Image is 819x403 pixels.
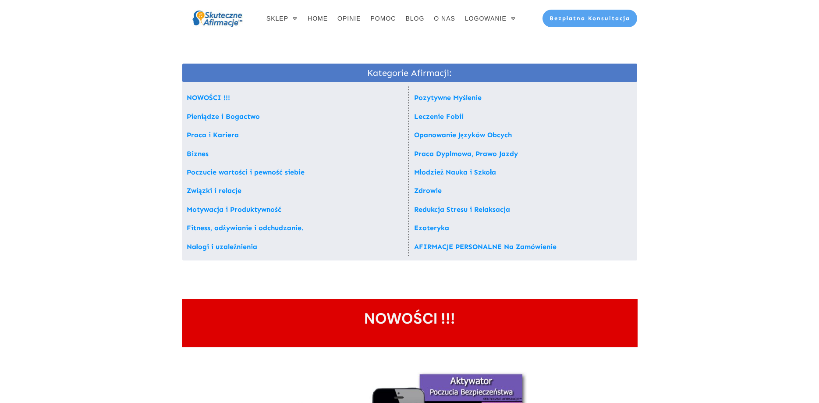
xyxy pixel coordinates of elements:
[187,93,230,102] a: NOWOŚCI !!!
[371,12,396,25] a: POMOC
[414,150,518,158] a: Praca Dyplmowa, Prawo Jazdy
[187,168,305,176] a: Poczucie wartości i pewność siebie
[187,112,260,121] a: Pieniądze i Bogactwo
[187,243,258,251] a: Nałogi i uzależnienia
[414,205,510,214] a: Redukcja Stresu i Relaksacja
[405,12,424,25] a: BLOG
[266,12,298,25] a: SKLEP
[187,131,239,139] a: Praca i Kariera
[187,224,303,232] a: Fitness, odżywianie i odchudzanie.
[414,168,496,176] a: Młodzież Nauka i Szkoła
[434,12,455,25] a: O NAS
[337,12,361,25] a: OPINIE
[308,12,328,25] a: HOME
[364,309,455,328] font: NOWOŚCI !!!
[465,12,516,25] a: LOGOWANIE
[550,15,631,21] span: Bezpłatna Konsultacja
[182,64,637,82] span: Kategorie Afirmacji:
[414,224,449,232] a: Ezoteryka
[414,131,512,139] a: Opanowanie Języków Obcych
[414,243,557,251] a: AFIRMACJE PERSONALNE Na Zamówienie
[542,10,638,27] a: Bezpłatna Konsultacja
[266,12,288,25] span: SKLEP
[414,93,482,102] a: Pozytywne Myślenie
[465,12,507,25] span: LOGOWANIE
[187,205,281,214] a: Motywacja i Produktywność
[414,186,442,195] a: Zdrowie
[414,112,464,121] a: Leczenie Fobii
[187,150,209,158] a: Biznes
[187,186,241,195] a: Związki i relacje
